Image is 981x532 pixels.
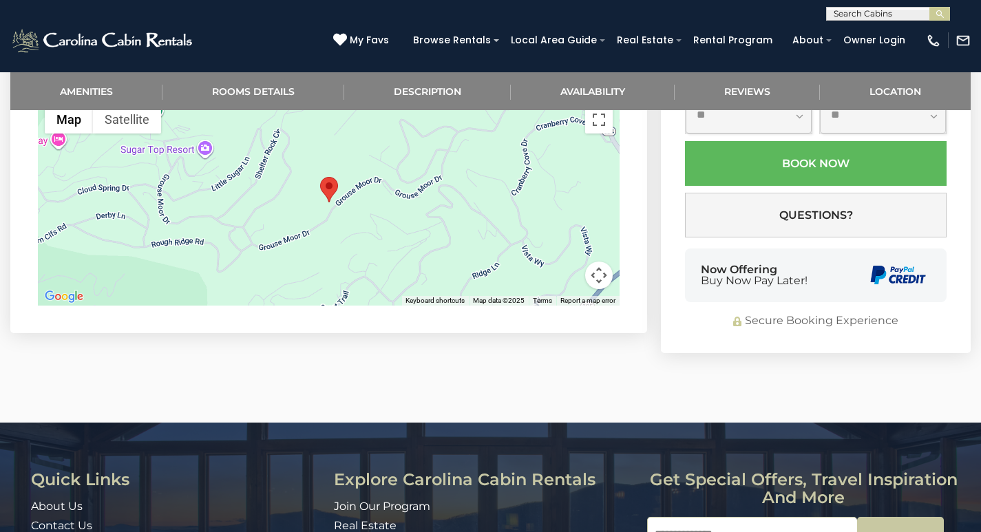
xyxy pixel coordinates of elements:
span: My Favs [350,33,389,47]
div: Secure Booking Experience [685,314,947,330]
div: Now Offering [701,264,808,286]
a: Browse Rentals [406,30,498,51]
button: Map camera controls [585,262,613,289]
img: mail-regular-white.png [956,33,971,48]
a: Open this area in Google Maps (opens a new window) [41,288,87,306]
span: Buy Now Pay Later! [701,275,808,286]
button: Questions? [685,193,947,238]
h3: Explore Carolina Cabin Rentals [334,471,637,489]
a: Terms [533,297,552,304]
button: Show street map [45,106,93,134]
span: Map data ©2025 [473,297,525,304]
a: Rooms Details [162,72,344,110]
button: Toggle fullscreen view [585,106,613,134]
a: Amenities [10,72,162,110]
a: Contact Us [31,519,92,532]
button: Book Now [685,142,947,187]
a: About [785,30,830,51]
button: Keyboard shortcuts [405,296,465,306]
a: Owner Login [836,30,912,51]
div: Birds Nest On Sugar Mountain [320,177,338,202]
h3: Quick Links [31,471,324,489]
a: Rental Program [686,30,779,51]
button: Show satellite imagery [93,106,161,134]
a: About Us [31,500,83,513]
h3: Get special offers, travel inspiration and more [647,471,960,507]
a: Local Area Guide [504,30,604,51]
a: Description [344,72,511,110]
a: Real Estate [610,30,680,51]
a: Real Estate [334,519,397,532]
a: My Favs [333,33,392,48]
img: Google [41,288,87,306]
a: Reviews [675,72,820,110]
img: White-1-2.png [10,27,196,54]
a: Availability [511,72,675,110]
a: Join Our Program [334,500,430,513]
a: Location [820,72,971,110]
a: Report a map error [560,297,615,304]
img: phone-regular-white.png [926,33,941,48]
